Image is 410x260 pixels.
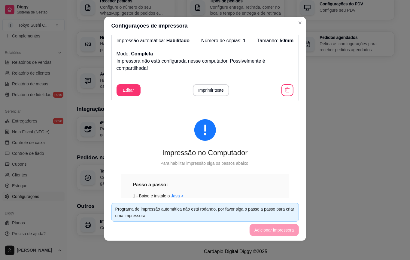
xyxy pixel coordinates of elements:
[117,58,294,72] p: Impressora não está configurada nesse computador. Possivelmente é compartilhada!
[295,18,305,28] button: Close
[115,206,295,219] div: Programa de impressão automática não está rodando, por favor siga o passo a passo para criar uma ...
[117,84,141,96] button: Editar
[193,84,229,96] button: Imprimir teste
[131,51,153,56] span: Completa
[121,148,289,158] div: Impressão no Computador
[117,50,153,58] p: Modo:
[201,37,246,44] p: Número de cópias:
[166,38,190,43] span: Habilitado
[243,38,246,43] span: 1
[280,38,293,43] span: 50mm
[133,193,277,199] div: 1 - Baixe e instale o
[257,37,294,44] p: Tamanho:
[117,37,190,44] p: Impressão automática:
[104,17,306,35] header: Configurações de impressora
[194,119,216,141] span: exclamation-circle
[121,160,289,167] div: Para habilitar impressão siga os passos abaixo.
[171,194,184,198] a: Java >
[133,182,168,187] strong: Passo a passo:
